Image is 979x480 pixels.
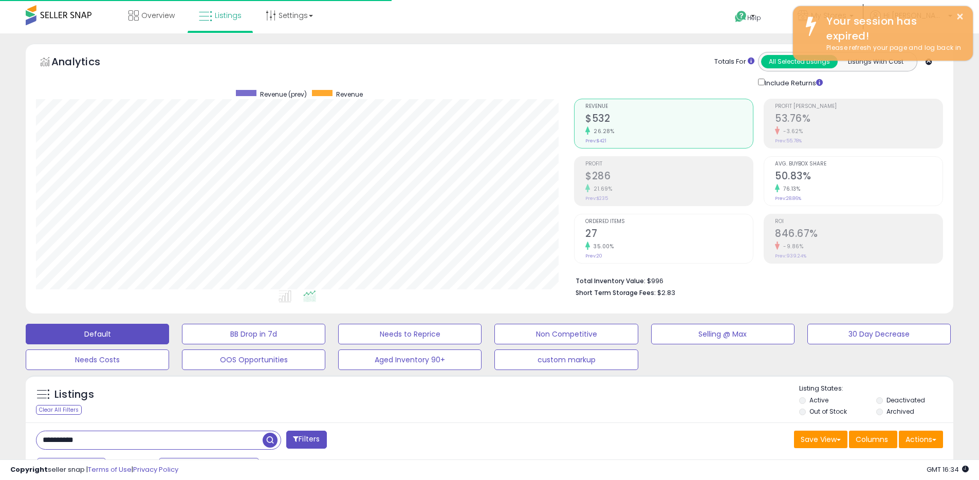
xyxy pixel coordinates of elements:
[494,324,638,344] button: Non Competitive
[585,104,753,109] span: Revenue
[10,465,178,475] div: seller snap | |
[585,113,753,126] h2: $532
[37,458,106,475] button: Last 7 Days
[215,10,242,21] span: Listings
[494,349,638,370] button: custom markup
[775,161,943,167] span: Avg. Buybox Share
[585,161,753,167] span: Profit
[780,185,800,193] small: 76.13%
[780,127,803,135] small: -3.62%
[590,185,612,193] small: 21.69%
[133,465,178,474] a: Privacy Policy
[576,274,935,286] li: $996
[807,324,951,344] button: 30 Day Decrease
[657,288,675,298] span: $2.83
[88,465,132,474] a: Terms of Use
[590,127,614,135] small: 26.28%
[849,431,897,448] button: Columns
[141,10,175,21] span: Overview
[775,104,943,109] span: Profit [PERSON_NAME]
[819,43,965,53] div: Please refresh your page and log back in
[36,405,82,415] div: Clear All Filters
[799,384,953,394] p: Listing States:
[886,396,925,404] label: Deactivated
[51,54,120,71] h5: Analytics
[809,407,847,416] label: Out of Stock
[10,465,48,474] strong: Copyright
[576,288,656,297] b: Short Term Storage Fees:
[775,219,943,225] span: ROI
[182,324,325,344] button: BB Drop in 7d
[260,90,307,99] span: Revenue (prev)
[747,13,761,22] span: Help
[159,458,259,475] button: [DATE]-28 - Aug-03
[338,349,482,370] button: Aged Inventory 90+
[338,324,482,344] button: Needs to Reprice
[727,3,781,33] a: Help
[775,195,801,201] small: Prev: 28.86%
[585,253,602,259] small: Prev: 20
[734,10,747,23] i: Get Help
[775,253,806,259] small: Prev: 939.24%
[590,243,614,250] small: 35.00%
[585,195,608,201] small: Prev: $235
[26,324,169,344] button: Default
[899,431,943,448] button: Actions
[856,434,888,445] span: Columns
[651,324,795,344] button: Selling @ Max
[775,113,943,126] h2: 53.76%
[775,170,943,184] h2: 50.83%
[585,219,753,225] span: Ordered Items
[585,138,606,144] small: Prev: $421
[182,349,325,370] button: OOS Opportunities
[576,276,645,285] b: Total Inventory Value:
[585,170,753,184] h2: $286
[819,14,965,43] div: Your session has expired!
[956,10,964,23] button: ×
[927,465,969,474] span: 2025-08-15 16:34 GMT
[837,55,914,68] button: Listings With Cost
[54,387,94,402] h5: Listings
[585,228,753,242] h2: 27
[336,90,363,99] span: Revenue
[775,228,943,242] h2: 846.67%
[775,138,802,144] small: Prev: 55.78%
[809,396,828,404] label: Active
[286,431,326,449] button: Filters
[714,57,754,67] div: Totals For
[886,407,914,416] label: Archived
[750,77,835,88] div: Include Returns
[761,55,838,68] button: All Selected Listings
[780,243,803,250] small: -9.86%
[794,431,847,448] button: Save View
[26,349,169,370] button: Needs Costs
